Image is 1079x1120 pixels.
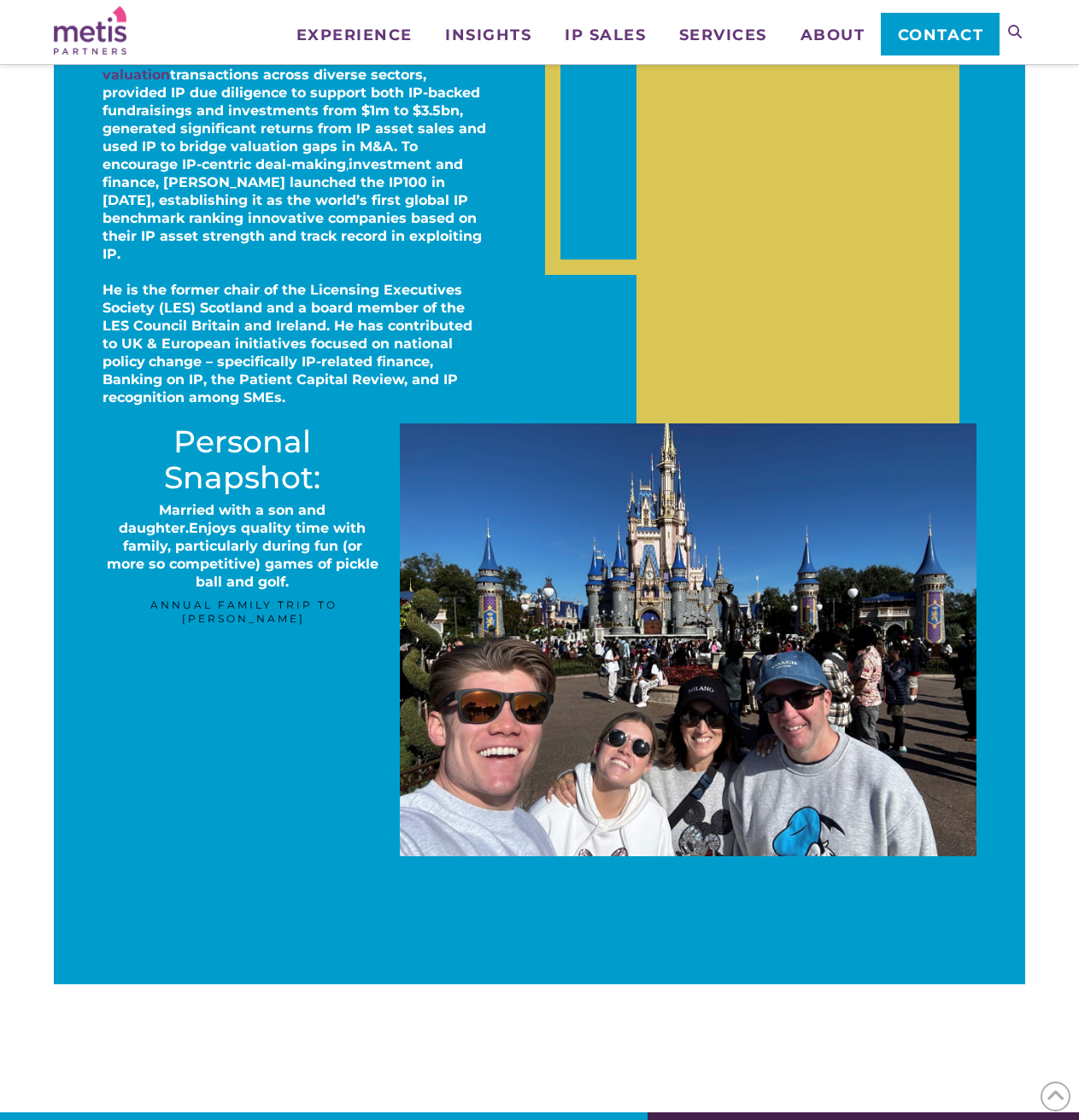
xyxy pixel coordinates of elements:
[103,48,490,263] p: ,
[800,27,865,43] span: About
[103,598,385,625] span: Annual family trip to [PERSON_NAME]
[103,423,383,495] h2: Personal Snapshot:
[881,13,1000,55] a: Contact
[107,520,378,590] strong: Enjoys quality time with family, particularly during fun (or more so competitive) games of pickle...
[445,27,531,43] span: Insights
[296,27,413,43] span: Experience
[54,6,126,55] img: Metis Partners
[1041,1082,1070,1111] span: Back to Top
[103,49,381,83] a: IP valuation
[103,49,486,172] strong: [PERSON_NAME] has led a variety of transactions across diverse sectors, provided IP due diligence...
[400,423,976,855] img: Metis Partners - Robertson Family
[103,353,458,405] strong: change – specifically IP-related finance, Banking on IP, the Patient Capital Review, and IP recog...
[119,502,325,536] strong: Married with a son and daughter.
[898,27,984,43] span: Contact
[565,27,646,43] span: IP Sales
[103,156,482,262] strong: investment and finance, [PERSON_NAME] launched the IP100 in [DATE], establishing it as the world’...
[679,27,767,43] span: Services
[103,282,472,370] strong: He is the former chair of the Licensing Executives Society (LES) Scotland and a board member of t...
